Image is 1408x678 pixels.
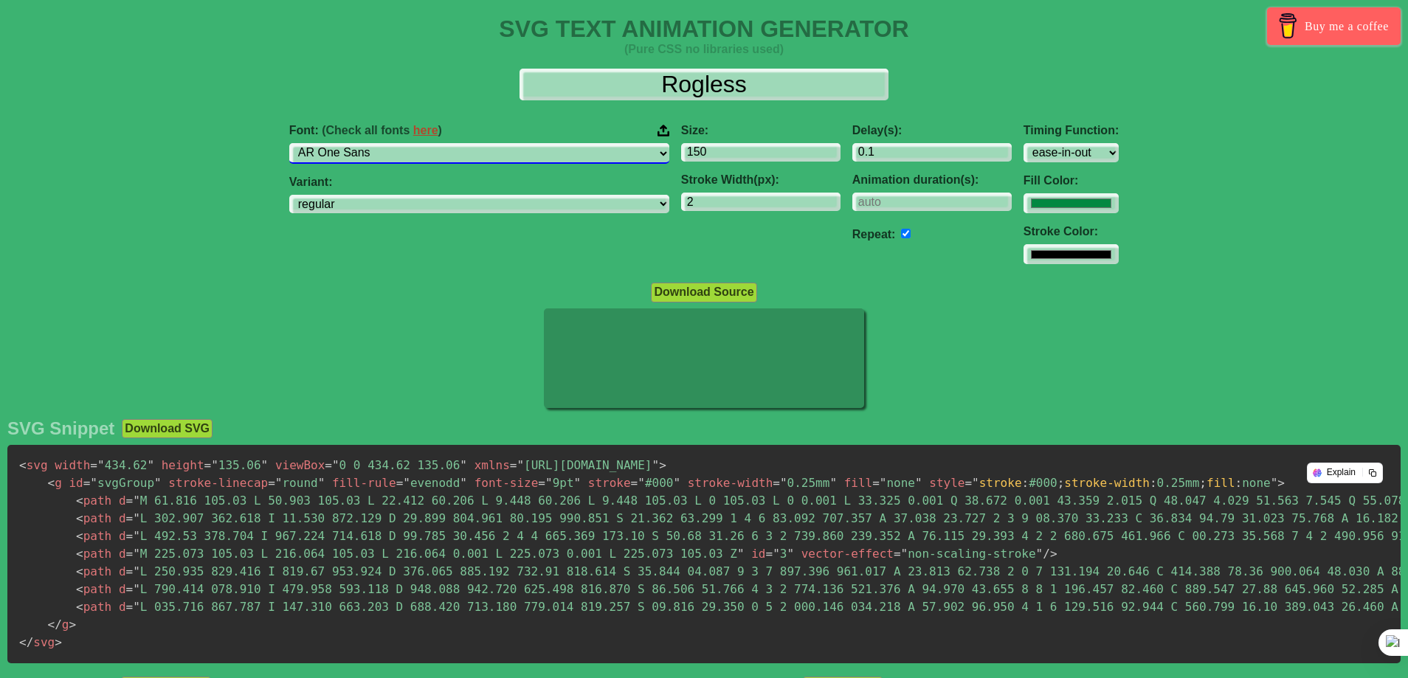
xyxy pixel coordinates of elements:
span: " [133,494,140,508]
span: " [133,600,140,614]
input: 100 [681,143,841,162]
span: [URL][DOMAIN_NAME] [510,458,659,472]
span: stroke-width [688,476,773,490]
span: stroke [979,476,1022,490]
span: path [76,547,111,561]
span: " [403,476,410,490]
span: stroke [588,476,631,490]
span: " [133,511,140,525]
span: " [737,547,745,561]
span: width [55,458,90,472]
span: svg [19,458,48,472]
span: d [119,600,126,614]
img: Upload your font [658,124,669,137]
span: = [126,564,134,578]
span: " [787,547,794,561]
span: </ [19,635,33,649]
span: > [55,635,62,649]
span: path [76,600,111,614]
span: = [396,476,404,490]
span: " [275,476,283,490]
span: g [48,476,62,490]
span: non-scaling-stroke [894,547,1043,561]
span: " [780,476,787,490]
span: =" [964,476,979,490]
span: round [268,476,325,490]
input: auto [852,193,1012,211]
span: < [19,458,27,472]
h2: SVG Snippet [7,418,114,439]
span: = [204,458,212,472]
button: Download SVG [122,419,213,438]
label: Animation duration(s): [852,173,1012,187]
span: 135.06 [204,458,269,472]
span: " [545,476,553,490]
span: stroke-linecap [168,476,268,490]
label: Repeat: [852,228,896,241]
span: id [751,547,765,561]
span: " [318,476,325,490]
span: " [880,476,887,490]
span: = [126,582,134,596]
span: svg [19,635,55,649]
span: d [119,547,126,561]
span: ; [1057,476,1065,490]
span: : [1235,476,1243,490]
span: 3 [766,547,795,561]
span: < [76,494,83,508]
span: path [76,529,111,543]
span: ; [1199,476,1207,490]
span: > [1277,476,1285,490]
label: Timing Function: [1024,124,1119,137]
button: Download Source [651,283,756,302]
span: g [48,618,69,632]
span: " [574,476,582,490]
span: " [133,564,140,578]
span: " [652,458,659,472]
span: = [325,458,332,472]
span: = [126,547,134,561]
label: Stroke Color: [1024,225,1119,238]
span: vector-effect [801,547,894,561]
span: = [538,476,545,490]
span: = [894,547,901,561]
span: 0.25mm [773,476,837,490]
span: < [48,476,55,490]
span: d [119,511,126,525]
span: #000 0.25mm none [979,476,1271,490]
span: evenodd [396,476,467,490]
label: Delay(s): [852,124,1012,137]
span: < [76,600,83,614]
span: " [211,458,218,472]
span: < [76,529,83,543]
span: viewBox [275,458,325,472]
span: " [261,458,269,472]
span: font-size [474,476,539,490]
span: d [119,494,126,508]
span: 9pt [538,476,581,490]
span: = [90,458,97,472]
span: path [76,564,111,578]
span: = [773,476,780,490]
span: " [90,476,97,490]
span: = [126,529,134,543]
span: fill [844,476,873,490]
span: = [631,476,638,490]
span: = [872,476,880,490]
span: : [1150,476,1157,490]
span: < [76,564,83,578]
span: " [460,476,467,490]
span: " [147,458,154,472]
span: " [673,476,680,490]
span: < [76,582,83,596]
span: none [872,476,922,490]
span: </ [48,618,62,632]
input: auto [901,229,911,238]
span: < [76,547,83,561]
span: d [119,529,126,543]
label: Variant: [289,176,669,189]
a: here [413,124,438,136]
label: Size: [681,124,841,137]
span: = [766,547,773,561]
input: 0.1s [852,143,1012,162]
